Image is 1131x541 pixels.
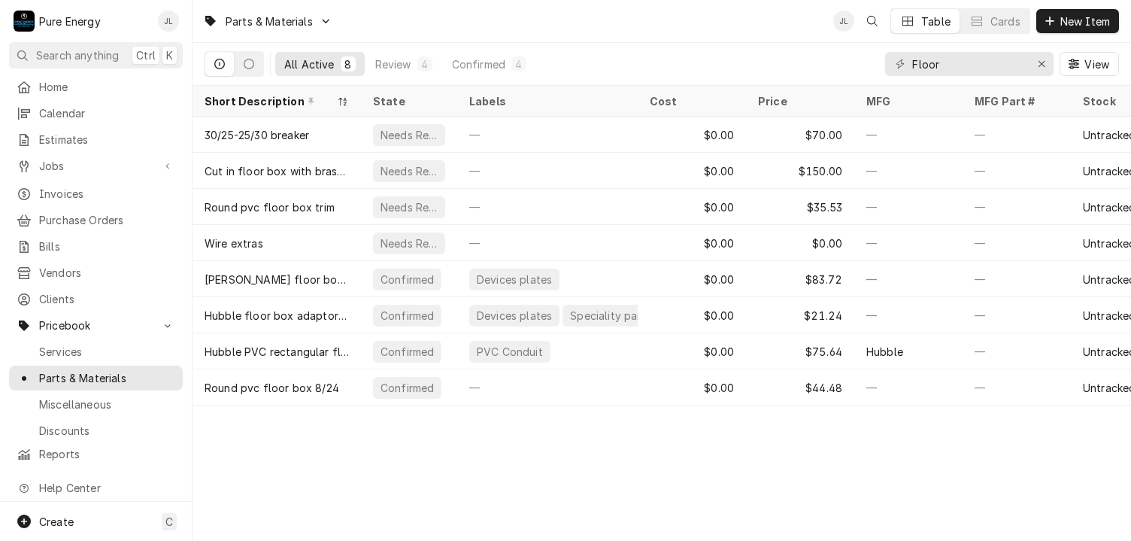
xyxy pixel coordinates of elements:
[379,344,435,360] div: Confirmed
[569,308,653,324] div: Speciality parts
[39,212,175,228] span: Purchase Orders
[9,260,183,285] a: Vendors
[457,369,638,406] div: —
[379,236,439,251] div: Needs Review
[475,344,544,360] div: PVC Conduit
[205,380,339,396] div: Round pvc floor box 8/24
[963,369,1071,406] div: —
[39,239,175,254] span: Bills
[854,369,963,406] div: —
[9,42,183,68] button: Search anythingCtrlK
[165,514,173,530] span: C
[963,297,1071,333] div: —
[39,370,175,386] span: Parts & Materials
[158,11,179,32] div: James Linnenkamp's Avatar
[638,261,746,297] div: $0.00
[9,153,183,178] a: Go to Jobs
[9,101,183,126] a: Calendar
[638,333,746,369] div: $0.00
[854,117,963,153] div: —
[39,344,175,360] span: Services
[420,56,429,72] div: 4
[963,261,1071,297] div: —
[475,272,553,287] div: Devices plates
[975,93,1056,109] div: MFG Part #
[638,153,746,189] div: $0.00
[514,56,523,72] div: 4
[833,11,854,32] div: JL
[39,291,175,307] span: Clients
[373,93,442,109] div: State
[9,74,183,99] a: Home
[638,369,746,406] div: $0.00
[375,56,411,72] div: Review
[1060,52,1119,76] button: View
[746,297,854,333] div: $21.24
[14,11,35,32] div: Pure Energy's Avatar
[1057,14,1113,29] span: New Item
[205,163,349,179] div: Cut in floor box with brass trim
[205,127,309,143] div: 30/25-25/30 breaker
[854,153,963,189] div: —
[866,344,903,360] div: Hubble
[1036,9,1119,33] button: New Item
[39,186,175,202] span: Invoices
[746,261,854,297] div: $83.72
[854,189,963,225] div: —
[758,93,839,109] div: Price
[452,56,505,72] div: Confirmed
[9,287,183,312] a: Clients
[866,93,948,109] div: MFG
[833,11,854,32] div: James Linnenkamp's Avatar
[1081,56,1112,72] span: View
[860,9,884,33] button: Open search
[205,199,335,215] div: Round pvc floor box trim
[457,225,638,261] div: —
[379,380,435,396] div: Confirmed
[39,79,175,95] span: Home
[638,297,746,333] div: $0.00
[746,225,854,261] div: $0.00
[344,56,353,72] div: 8
[136,47,156,63] span: Ctrl
[457,117,638,153] div: —
[39,480,174,496] span: Help Center
[379,308,435,324] div: Confirmed
[475,308,553,324] div: Devices plates
[284,56,335,72] div: All Active
[9,366,183,391] a: Parts & Materials
[39,318,153,333] span: Pricebook
[746,333,854,369] div: $75.64
[39,14,101,29] div: Pure Energy
[9,339,183,364] a: Services
[166,47,173,63] span: K
[457,189,638,225] div: —
[963,117,1071,153] div: —
[1029,52,1054,76] button: Erase input
[36,47,119,63] span: Search anything
[638,225,746,261] div: $0.00
[746,153,854,189] div: $150.00
[9,392,183,417] a: Miscellaneous
[912,52,1025,76] input: Keyword search
[854,261,963,297] div: —
[39,265,175,281] span: Vendors
[158,11,179,32] div: JL
[963,333,1071,369] div: —
[9,442,183,467] a: Reports
[379,127,439,143] div: Needs Review
[746,117,854,153] div: $70.00
[9,127,183,152] a: Estimates
[39,446,175,462] span: Reports
[39,105,175,121] span: Calendar
[379,272,435,287] div: Confirmed
[226,14,313,29] span: Parts & Materials
[205,308,349,324] div: Hubble floor box adaptor for rectangular 5/22
[205,93,334,109] div: Short Description
[39,423,175,439] span: Discounts
[14,11,35,32] div: P
[963,153,1071,189] div: —
[990,14,1020,29] div: Cards
[854,225,963,261] div: —
[638,117,746,153] div: $0.00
